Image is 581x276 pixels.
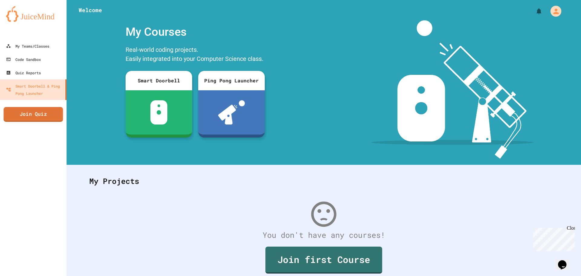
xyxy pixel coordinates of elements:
[531,225,575,251] iframe: chat widget
[150,100,168,125] img: sdb-white.svg
[2,2,42,38] div: Chat with us now!Close
[123,44,268,66] div: Real-world coding projects. Easily integrated into your Computer Science class.
[123,20,268,44] div: My Courses
[4,107,63,122] a: Join Quiz
[524,6,544,16] div: My Notifications
[544,4,563,18] div: My Account
[6,69,41,76] div: Quiz Reports
[371,20,533,159] img: banner-image-my-projects.png
[6,56,41,63] div: Code Sandbox
[265,247,382,274] a: Join first Course
[83,229,564,241] div: You don't have any courses!
[6,82,63,97] div: Smart Doorbell & Ping Pong Launcher
[6,42,49,50] div: My Teams/Classes
[6,6,61,22] img: logo-orange.svg
[198,71,265,90] div: Ping Pong Launcher
[556,252,575,270] iframe: chat widget
[218,100,245,125] img: ppl-with-ball.png
[126,71,192,90] div: Smart Doorbell
[83,169,564,193] div: My Projects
